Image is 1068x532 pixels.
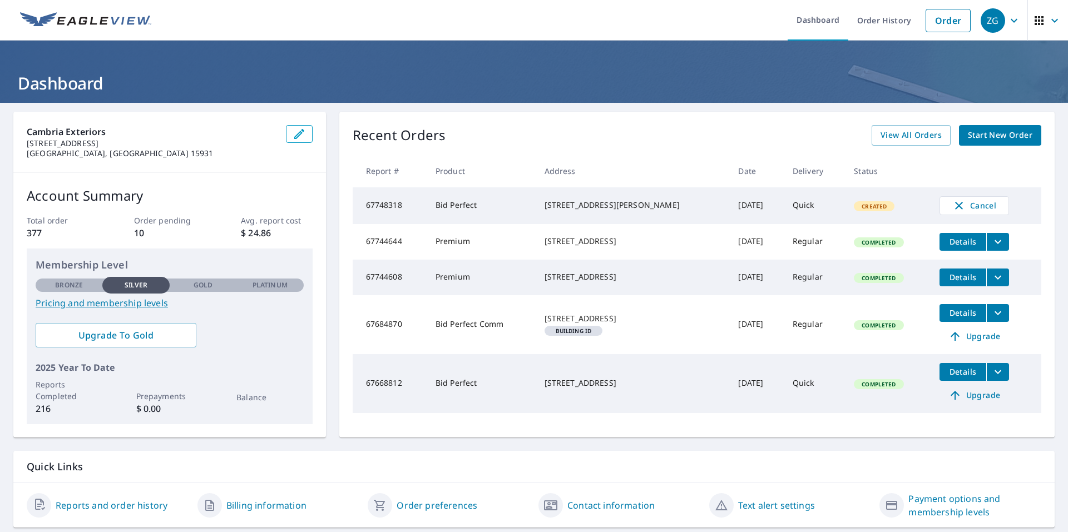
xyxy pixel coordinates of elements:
[226,499,306,512] a: Billing information
[36,379,102,402] p: Reports Completed
[940,233,986,251] button: detailsBtn-67744644
[855,380,902,388] span: Completed
[946,272,980,282] span: Details
[397,499,477,512] a: Order preferences
[545,200,721,211] div: [STREET_ADDRESS][PERSON_NAME]
[20,12,151,29] img: EV Logo
[986,363,1009,381] button: filesDropdownBtn-67668812
[134,226,205,240] p: 10
[738,499,815,512] a: Text alert settings
[27,226,98,240] p: 377
[940,304,986,322] button: detailsBtn-67684870
[353,354,427,413] td: 67668812
[986,304,1009,322] button: filesDropdownBtn-67684870
[13,72,1055,95] h1: Dashboard
[946,330,1002,343] span: Upgrade
[981,8,1005,33] div: ZG
[27,460,1041,474] p: Quick Links
[940,196,1009,215] button: Cancel
[253,280,288,290] p: Platinum
[44,329,187,341] span: Upgrade To Gold
[27,186,313,206] p: Account Summary
[940,363,986,381] button: detailsBtn-67668812
[353,125,446,146] p: Recent Orders
[545,271,721,282] div: [STREET_ADDRESS]
[27,125,277,138] p: Cambria Exteriors
[536,155,730,187] th: Address
[946,236,980,247] span: Details
[427,295,536,354] td: Bid Perfect Comm
[926,9,971,32] a: Order
[784,155,845,187] th: Delivery
[36,323,196,347] a: Upgrade To Gold
[27,138,277,148] p: [STREET_ADDRESS]
[194,280,212,290] p: Gold
[729,354,783,413] td: [DATE]
[236,391,303,403] p: Balance
[729,260,783,295] td: [DATE]
[427,354,536,413] td: Bid Perfect
[729,187,783,224] td: [DATE]
[545,313,721,324] div: [STREET_ADDRESS]
[855,274,902,282] span: Completed
[908,492,1041,519] a: Payment options and membership levels
[241,226,312,240] p: $ 24.86
[56,499,167,512] a: Reports and order history
[353,224,427,260] td: 67744644
[353,187,427,224] td: 67748318
[855,238,902,246] span: Completed
[427,187,536,224] td: Bid Perfect
[36,402,102,415] p: 216
[946,389,1002,402] span: Upgrade
[567,499,655,512] a: Contact information
[784,187,845,224] td: Quick
[940,327,1009,345] a: Upgrade
[729,224,783,260] td: [DATE]
[986,269,1009,286] button: filesDropdownBtn-67744608
[940,269,986,286] button: detailsBtn-67744608
[968,128,1032,142] span: Start New Order
[951,199,997,212] span: Cancel
[855,321,902,329] span: Completed
[845,155,931,187] th: Status
[427,224,536,260] td: Premium
[353,260,427,295] td: 67744608
[784,295,845,354] td: Regular
[959,125,1041,146] a: Start New Order
[36,361,304,374] p: 2025 Year To Date
[125,280,148,290] p: Silver
[241,215,312,226] p: Avg. report cost
[27,148,277,158] p: [GEOGRAPHIC_DATA], [GEOGRAPHIC_DATA] 15931
[881,128,942,142] span: View All Orders
[784,354,845,413] td: Quick
[784,260,845,295] td: Regular
[946,307,980,318] span: Details
[136,390,203,402] p: Prepayments
[36,296,304,310] a: Pricing and membership levels
[136,402,203,415] p: $ 0.00
[545,236,721,247] div: [STREET_ADDRESS]
[729,155,783,187] th: Date
[427,155,536,187] th: Product
[986,233,1009,251] button: filesDropdownBtn-67744644
[353,155,427,187] th: Report #
[427,260,536,295] td: Premium
[855,202,893,210] span: Created
[353,295,427,354] td: 67684870
[784,224,845,260] td: Regular
[872,125,951,146] a: View All Orders
[556,328,592,334] em: Building ID
[134,215,205,226] p: Order pending
[36,257,304,272] p: Membership Level
[946,366,980,377] span: Details
[545,377,721,389] div: [STREET_ADDRESS]
[27,215,98,226] p: Total order
[940,386,1009,404] a: Upgrade
[729,295,783,354] td: [DATE]
[55,280,83,290] p: Bronze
